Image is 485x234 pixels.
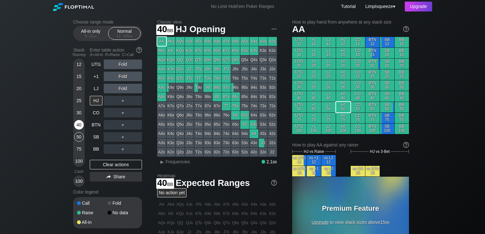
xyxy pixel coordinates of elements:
[166,65,175,74] div: KJo
[213,120,221,129] div: 85o
[351,124,365,134] div: CO 100
[104,108,142,117] div: ＋
[268,55,277,64] div: Q2s
[231,129,240,138] div: 64o
[222,92,231,101] div: 87s
[250,92,258,101] div: 84s
[157,138,166,147] div: A3o
[157,19,277,25] h2: Classic view
[74,120,84,130] div: 40
[351,69,365,80] div: CO 25
[74,144,84,154] div: 75
[185,65,194,74] div: JJ
[157,55,166,64] div: AQo
[380,48,394,58] div: SB 15
[203,111,212,120] div: 96o
[157,102,166,110] div: A7o
[222,148,231,157] div: 72o
[240,46,249,55] div: K5s
[194,37,203,46] div: ATs
[74,60,84,69] div: 12
[259,37,268,46] div: A3s
[231,92,240,101] div: 86s
[259,102,268,110] div: 73s
[166,74,175,83] div: KTo
[222,55,231,64] div: Q7s
[259,129,268,138] div: 43s
[240,120,249,129] div: 55
[351,91,365,102] div: CO 40
[194,83,203,92] div: T9o
[380,80,394,91] div: SB 30
[185,111,194,120] div: J6o
[307,37,321,47] div: +1 12
[213,102,221,110] div: 87o
[365,59,380,69] div: BTN 20
[213,74,221,83] div: T8s
[176,65,185,74] div: QJo
[231,138,240,147] div: 63o
[90,53,142,57] div: A=All-in R=Raise C=Call
[365,37,380,47] div: BTN 12
[194,65,203,74] div: JTs
[292,113,306,123] div: UTG 75
[222,120,231,129] div: 75o
[194,74,203,83] div: TT
[231,83,240,92] div: 96s
[259,74,268,83] div: T3s
[240,92,249,101] div: 85s
[157,37,166,46] div: AA
[365,69,380,80] div: BTN 25
[240,55,249,64] div: Q5s
[336,91,350,102] div: HJ 40
[268,129,277,138] div: 42s
[259,92,268,101] div: 83s
[213,65,221,74] div: J8s
[403,141,410,148] img: help.32db89a4.svg
[194,92,203,101] div: T8o
[185,129,194,138] div: J4o
[351,80,365,91] div: CO 30
[157,65,166,74] div: AJo
[176,102,185,110] div: Q7o
[231,111,240,120] div: 66
[259,46,268,55] div: K3s
[166,46,175,55] div: KK
[176,111,185,120] div: Q6o
[271,25,278,32] img: ellipsis.fd386fe8.svg
[222,37,231,46] div: A7s
[365,124,380,134] div: BTN 100
[364,3,396,10] div: ▾
[166,138,175,147] div: K3o
[213,138,221,147] div: 83o
[194,46,203,55] div: KTs
[336,48,350,58] div: HJ 15
[176,138,185,147] div: Q3o
[351,48,365,58] div: CO 15
[90,60,102,69] div: UTG
[157,129,166,138] div: A4o
[108,201,138,205] div: Fold
[166,120,175,129] div: K5o
[77,210,108,215] div: Raise
[231,74,240,83] div: T6s
[222,129,231,138] div: 74o
[321,124,336,134] div: LJ 100
[108,210,138,215] div: No data
[129,34,133,38] span: bb
[336,69,350,80] div: HJ 25
[395,80,409,91] div: BB 30
[336,80,350,91] div: HJ 30
[90,84,102,93] div: LJ
[77,220,108,224] div: All-in
[76,27,105,39] div: All-in only
[259,55,268,64] div: Q3s
[136,46,143,53] img: help.32db89a4.svg
[395,69,409,80] div: BB 25
[157,74,166,83] div: ATo
[166,111,175,120] div: K6o
[74,176,84,186] div: 100
[104,72,142,81] div: Fold
[74,132,84,142] div: 50
[250,65,258,74] div: J4s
